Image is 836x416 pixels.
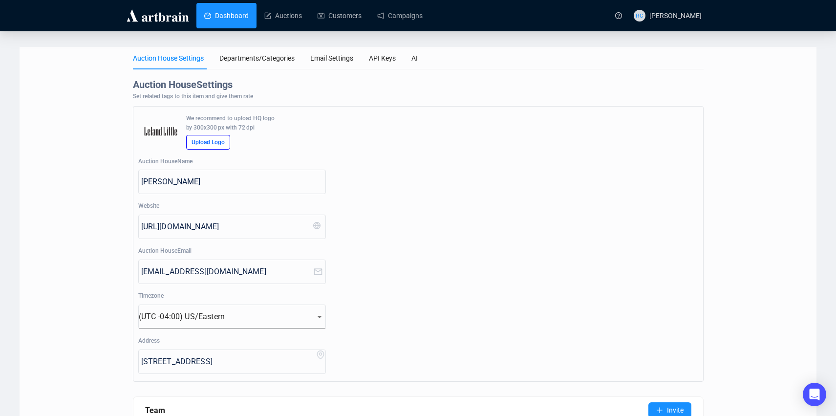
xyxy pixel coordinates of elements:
input: Auction House name [141,174,326,190]
div: Auction House Name [138,157,326,169]
a: Auctions [264,3,302,28]
div: Open Intercom Messenger [803,383,826,406]
span: [PERSON_NAME] [649,12,702,20]
div: Address [138,336,326,348]
div: API Keys [369,53,396,64]
img: e73b4077b714-LelandLittle.jpg [144,114,178,149]
div: (UTC -04:00) US/Eastern [139,309,326,325]
div: Timezone [138,291,326,303]
div: Email Settings [310,53,353,64]
span: Invite [667,405,684,416]
a: Campaigns [377,3,423,28]
span: RC [636,11,643,20]
button: Upload Logo [186,135,230,150]
div: Auction House Email [138,246,326,258]
div: Set related tags to this item and give them rate [133,92,704,106]
div: Departments/Categories [219,53,295,64]
span: plus [656,407,663,414]
input: Website [141,219,314,235]
span: question-circle [615,12,622,19]
img: logo [125,8,191,23]
div: Upload Logo [187,137,230,147]
a: Customers [318,3,362,28]
div: AI [411,53,418,64]
div: Website [138,201,326,213]
a: Dashboard [204,3,249,28]
div: Auction House Settings [133,53,204,64]
div: We recommend to upload HQ logo by 300x300 px with 72 dpi [186,114,281,135]
div: Auction House Settings [133,77,704,92]
input: Auction House Email [141,264,314,280]
input: Address [141,354,270,370]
